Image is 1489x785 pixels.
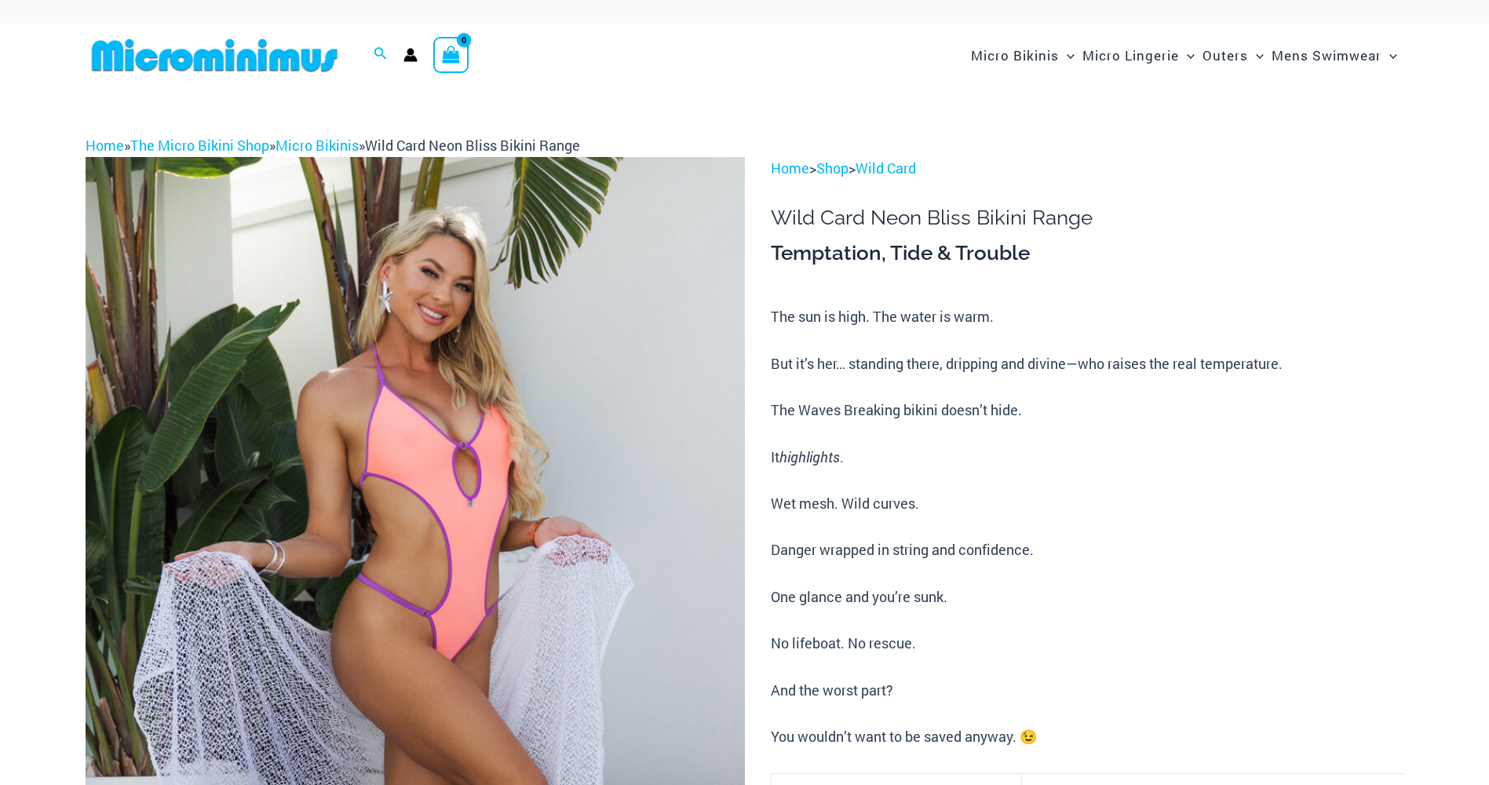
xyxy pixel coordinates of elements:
h1: Wild Card Neon Bliss Bikini Range [771,206,1403,230]
span: Micro Bikinis [971,35,1059,75]
p: The sun is high. The water is warm. But it’s her… standing there, dripping and divine—who raises ... [771,305,1403,748]
span: Menu Toggle [1059,35,1075,75]
span: Outers [1203,35,1248,75]
span: Menu Toggle [1179,35,1195,75]
a: Mens SwimwearMenu ToggleMenu Toggle [1268,31,1401,79]
a: The Micro Bikini Shop [130,136,269,155]
span: Mens Swimwear [1272,35,1381,75]
a: Micro LingerieMenu ToggleMenu Toggle [1078,31,1199,79]
a: Home [771,159,809,177]
h3: Temptation, Tide & Trouble [771,240,1403,267]
a: Shop [816,159,849,177]
p: > > [771,157,1403,181]
a: Home [86,136,124,155]
a: Account icon link [403,48,418,62]
a: View Shopping Cart, empty [433,37,469,73]
span: Menu Toggle [1381,35,1397,75]
span: Wild Card Neon Bliss Bikini Range [365,136,580,155]
nav: Site Navigation [965,29,1404,82]
a: Search icon link [374,45,388,65]
span: Micro Lingerie [1082,35,1179,75]
a: Wild Card [856,159,916,177]
a: OutersMenu ToggleMenu Toggle [1199,31,1268,79]
img: MM SHOP LOGO FLAT [86,38,344,73]
a: Micro Bikinis [276,136,359,155]
span: » » » [86,136,580,155]
a: Micro BikinisMenu ToggleMenu Toggle [967,31,1078,79]
span: Menu Toggle [1248,35,1264,75]
i: highlights [779,447,840,466]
